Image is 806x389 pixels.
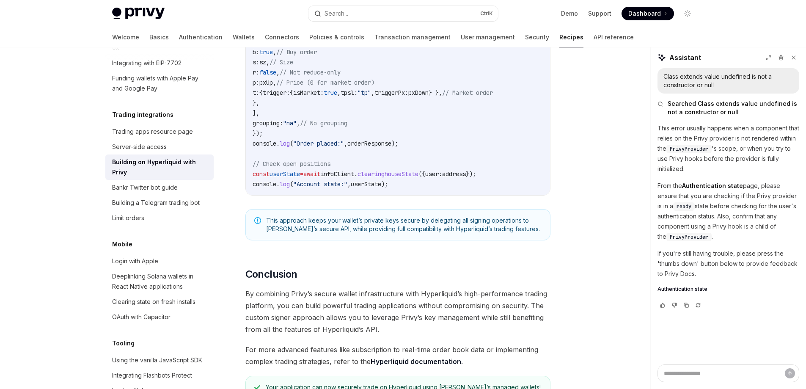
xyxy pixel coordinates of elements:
span: Authentication state [657,286,707,292]
span: // Check open positions [253,160,330,168]
span: ( [290,180,293,188]
span: , [273,48,276,56]
a: Server-side access [105,139,214,154]
div: Class extends value undefined is not a constructor or null [663,72,793,89]
a: Dashboard [622,7,674,20]
h5: Tooling [112,338,135,348]
a: Using the vanilla JavaScript SDK [105,353,214,368]
a: Policies & controls [309,27,364,47]
span: , [266,58,270,66]
a: Bankr Twitter bot guide [105,180,214,195]
span: } }, [429,89,442,97]
a: Building on Hyperliquid with Privy [105,154,214,180]
div: Login with Apple [112,256,158,266]
span: true [259,48,273,56]
button: Send message [785,368,795,378]
a: Transaction management [374,27,451,47]
div: Clearing state on fresh installs [112,297,195,307]
button: Search...CtrlK [308,6,498,21]
img: light logo [112,8,165,19]
div: OAuth with Capacitor [112,312,171,322]
span: { [259,89,263,97]
span: s: [253,58,259,66]
button: Reload last chat [693,301,703,309]
a: Basics [149,27,169,47]
a: Recipes [559,27,583,47]
span: ( [290,140,293,147]
span: await [303,170,320,178]
span: This approach keeps your wallet’s private keys secure by delegating all signing operations to [PE... [266,216,542,233]
div: Trading apps resource page [112,127,193,137]
button: Copy chat response [681,301,691,309]
span: Ctrl K [480,10,493,17]
p: This error usually happens when a component that relies on the Privy provider is not rendered wit... [657,123,799,174]
span: t: [253,89,259,97]
span: clearinghouseState [358,170,418,178]
span: ], [253,109,259,117]
div: Bankr Twitter bot guide [112,182,178,193]
textarea: Ask a question... [657,364,799,382]
span: Searched Class extends value undefined is not a constructor or null [668,99,799,116]
span: address [442,170,466,178]
a: Integrating with EIP-7702 [105,55,214,71]
span: ); [381,180,388,188]
span: console [253,180,276,188]
span: // Market order [442,89,493,97]
span: }); [253,130,263,137]
span: console [253,140,276,147]
div: Integrating Flashbots Protect [112,370,192,381]
span: true [324,89,337,97]
a: User management [461,27,515,47]
a: Connectors [265,27,299,47]
a: Funding wallets with Apple Pay and Google Pay [105,71,214,96]
a: Trading apps resource page [105,124,214,139]
h5: Trading integrations [112,110,173,120]
span: false [259,69,276,76]
div: Search... [325,8,348,19]
span: // No grouping [300,119,347,127]
span: // Buy order [276,48,317,56]
span: , [344,140,347,147]
span: }); [466,170,476,178]
a: Support [588,9,611,18]
span: Assistant [669,52,701,63]
span: userState [351,180,381,188]
span: , [276,69,280,76]
span: "tp" [358,89,371,97]
a: Demo [561,9,578,18]
a: Login with Apple [105,254,214,269]
a: Welcome [112,27,139,47]
span: , [337,89,341,97]
span: ); [391,140,398,147]
span: p: [253,79,259,86]
div: Building a Telegram trading bot [112,198,200,208]
span: , [273,79,276,86]
div: Limit orders [112,213,144,223]
span: For more advanced features like subscription to real-time order book data or implementing complex... [245,344,550,367]
svg: Note [254,217,261,224]
span: trigger: [263,89,290,97]
a: Hyperliquid documentation [371,357,461,366]
div: Deeplinking Solana wallets in React Native applications [112,271,209,292]
button: Searched Class extends value undefined is not a constructor or null [657,99,799,116]
span: // Price (0 for market order) [276,79,374,86]
span: Dashboard [628,9,661,18]
span: { [290,89,293,97]
a: Wallets [233,27,255,47]
span: isMarket: [293,89,324,97]
div: Server-side access [112,142,167,152]
span: . [276,180,280,188]
span: ready [677,203,691,210]
span: log [280,180,290,188]
span: infoClient [320,170,354,178]
span: Conclusion [245,268,297,281]
span: pxDown [408,89,429,97]
span: userState [270,170,300,178]
span: orderResponse [347,140,391,147]
span: r: [253,69,259,76]
div: Integrating with EIP-7702 [112,58,182,68]
span: , [371,89,374,97]
span: }, [253,99,259,107]
a: Deeplinking Solana wallets in React Native applications [105,269,214,294]
strong: Authentication state [682,182,743,189]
